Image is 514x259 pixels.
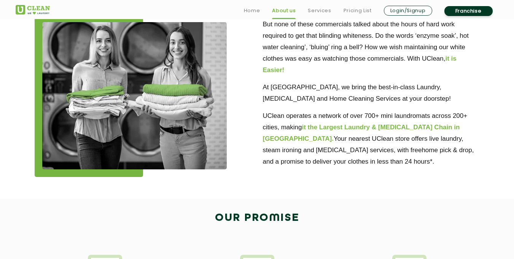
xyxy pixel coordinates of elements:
a: About us [272,6,296,15]
p: At [GEOGRAPHIC_DATA], we bring the best-in-class Laundry, [MEDICAL_DATA] and Home Cleaning Servic... [263,82,480,105]
h2: Our Promise [16,209,499,227]
a: Home [244,6,260,15]
a: Franchise [444,6,493,16]
a: Services [308,6,331,15]
p: But none of these commercials talked about the hours of hard work required to get that blinding w... [263,19,480,76]
a: Login/Signup [384,6,432,16]
b: it the Largest Laundry & [MEDICAL_DATA] Chain in [GEOGRAPHIC_DATA]. [263,124,460,142]
img: UClean Laundry and Dry Cleaning [16,5,50,14]
img: about_img_11zon.webp [42,22,227,169]
a: Pricing List [344,6,372,15]
p: UClean operates a network of over 700+ mini laundromats across 200+ cities, making Your nearest U... [263,110,480,167]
